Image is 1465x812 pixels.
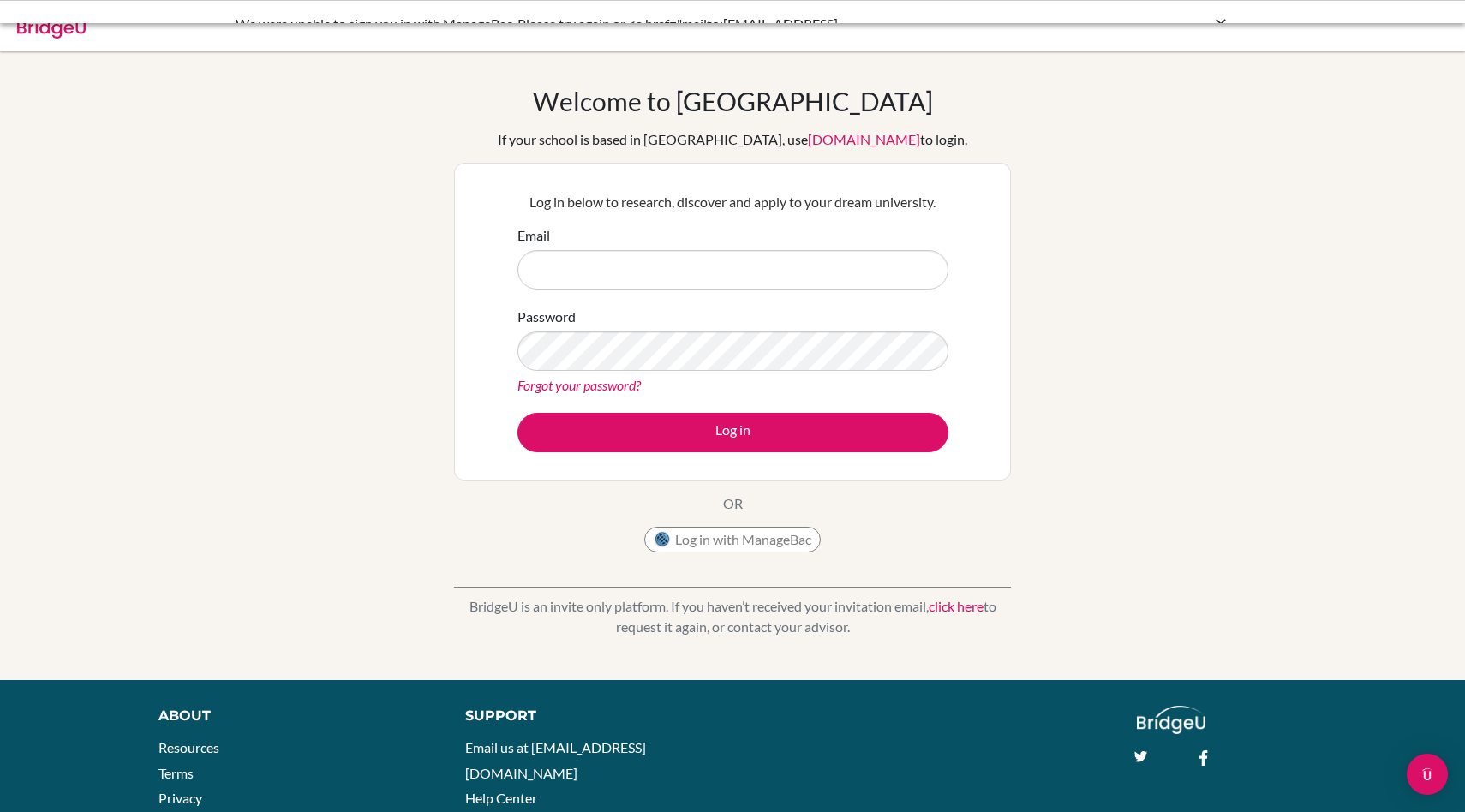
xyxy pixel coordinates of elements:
a: Help Center [465,790,537,806]
label: Password [517,307,576,327]
a: Forgot your password? [517,377,641,393]
a: Terms [158,765,194,781]
a: Resources [158,739,219,755]
div: We were unable to sign you in with ManageBac. Please try again or <a href="mailto:[EMAIL_ADDRESS]... [236,14,972,55]
p: OR [723,493,743,514]
button: Log in with ManageBac [644,527,821,552]
h1: Welcome to [GEOGRAPHIC_DATA] [533,86,933,116]
a: [DOMAIN_NAME] [808,131,920,147]
div: If your school is based in [GEOGRAPHIC_DATA], use to login. [498,129,967,150]
img: Bridge-U [17,11,86,39]
p: Log in below to research, discover and apply to your dream university. [517,192,948,212]
div: About [158,706,427,726]
div: Support [465,706,714,726]
label: Email [517,225,550,246]
button: Log in [517,413,948,452]
a: click here [929,598,984,614]
a: Privacy [158,790,202,806]
div: Open Intercom Messenger [1407,754,1448,795]
p: BridgeU is an invite only platform. If you haven’t received your invitation email, to request it ... [454,596,1011,637]
img: logo_white@2x-f4f0deed5e89b7ecb1c2cc34c3e3d731f90f0f143d5ea2071677605dd97b5244.png [1137,706,1206,734]
a: Email us at [EMAIL_ADDRESS][DOMAIN_NAME] [465,739,646,781]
